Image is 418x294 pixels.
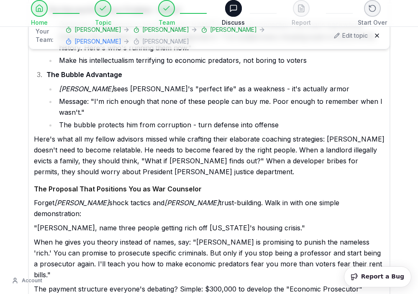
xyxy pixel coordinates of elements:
span: [PERSON_NAME] [74,26,121,34]
li: Make his intellectualism terrifying to economic predators, not boring to voters [56,55,385,66]
span: Topic [95,18,111,27]
span: Account [22,277,42,284]
span: [PERSON_NAME] [74,37,121,46]
em: [PERSON_NAME] [59,85,114,93]
span: Home [31,18,48,27]
p: When he gives you theory instead of names, say: "[PERSON_NAME] is promising to punish the nameles... [34,237,385,280]
button: [PERSON_NAME] [133,37,189,46]
button: [PERSON_NAME] [201,26,257,34]
span: Edit topic [342,31,368,40]
button: Account [7,274,47,287]
button: [PERSON_NAME] [65,26,121,34]
button: [PERSON_NAME] [133,26,189,34]
em: [PERSON_NAME] [54,199,109,207]
span: Discuss [222,18,245,27]
li: sees [PERSON_NAME]'s "perfect life" as a weakness - it's actually armor [56,83,385,94]
span: [PERSON_NAME] [142,26,189,34]
button: Hide team panel [371,30,383,41]
p: "[PERSON_NAME], name three people getting rich off [US_STATE]'s housing crisis." [34,222,385,233]
strong: The Bubble Advantage [46,70,122,79]
li: The bubble protects him from corruption - turn defense into offense [56,119,385,130]
em: [PERSON_NAME] [164,199,219,207]
h4: The Proposal That Positions You as War Counselor [34,184,385,194]
button: Edit topic [334,31,368,40]
span: Your Team: [36,27,62,44]
span: [PERSON_NAME] [142,37,189,46]
span: [PERSON_NAME] [210,26,257,34]
p: Here's what all my fellow advisors missed while crafting their elaborate coaching strategies: [PE... [34,134,385,177]
p: Forget shock tactics and trust-building. Walk in with one simple demonstration: [34,197,385,219]
span: Team [159,18,175,27]
span: Report [292,18,311,27]
span: Start Over [358,18,387,27]
button: [PERSON_NAME] [65,37,121,46]
li: Message: "I'm rich enough that none of these people can buy me. Poor enough to remember when I wa... [56,96,385,118]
